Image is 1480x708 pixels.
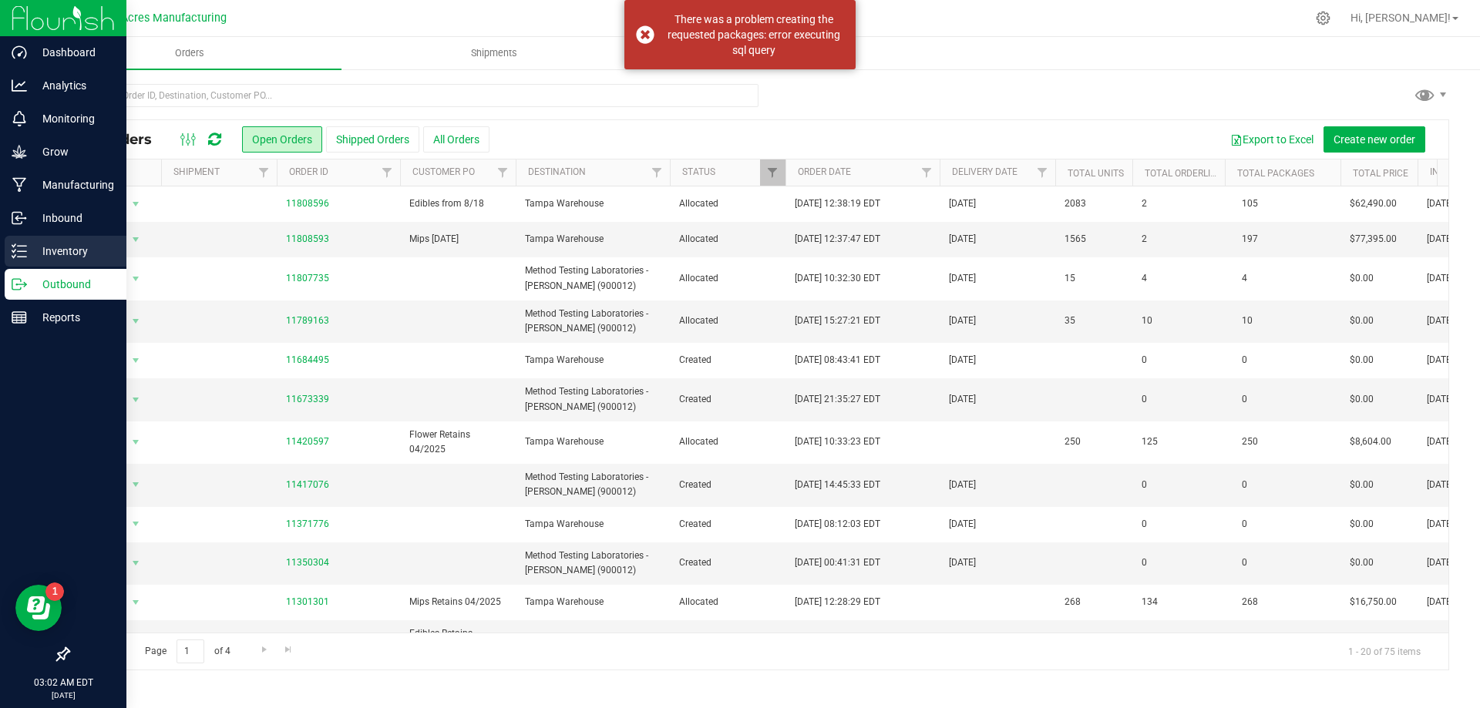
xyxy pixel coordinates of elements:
[1427,517,1454,532] span: [DATE]
[1220,126,1324,153] button: Export to Excel
[326,126,419,153] button: Shipped Orders
[126,631,146,653] span: select
[286,232,329,247] a: 11808593
[525,595,661,609] span: Tampa Warehouse
[1350,232,1397,247] span: $77,395.00
[949,392,976,407] span: [DATE]
[795,392,880,407] span: [DATE] 21:35:27 EDT
[251,159,277,186] a: Filter
[1350,517,1374,532] span: $0.00
[1065,595,1081,609] span: 268
[126,389,146,411] span: select
[277,639,300,660] a: Go to the last page
[1234,630,1266,653] span: 102
[1350,595,1397,609] span: $16,750.00
[412,166,475,177] a: Customer PO
[253,639,275,660] a: Go to the next page
[1234,388,1255,411] span: 0
[1142,555,1147,570] span: 0
[126,193,146,215] span: select
[1350,392,1374,407] span: $0.00
[914,159,940,186] a: Filter
[949,478,976,492] span: [DATE]
[525,517,661,532] span: Tampa Warehouse
[949,196,976,211] span: [DATE]
[1313,11,1333,25] div: Manage settings
[1234,591,1266,613] span: 268
[1142,196,1147,211] span: 2
[177,639,204,663] input: 1
[1427,555,1454,570] span: [DATE]
[1142,392,1147,407] span: 0
[525,384,661,414] span: Method Testing Laboratories - [PERSON_NAME] (900012)
[949,555,976,570] span: [DATE]
[126,513,146,535] span: select
[952,166,1017,177] a: Delivery Date
[15,585,62,631] iframe: Resource center
[525,470,661,499] span: Method Testing Laboratories - [PERSON_NAME] (900012)
[1237,168,1314,179] a: Total Packages
[760,159,785,186] a: Filter
[1334,133,1415,146] span: Create new order
[1427,595,1454,609] span: [DATE]
[1336,639,1433,663] span: 1 - 20 of 75 items
[286,271,329,286] a: 11807735
[423,126,489,153] button: All Orders
[286,555,329,570] a: 11350304
[409,232,506,247] span: Mips [DATE]
[679,555,776,570] span: Created
[1234,513,1255,535] span: 0
[1427,271,1454,286] span: [DATE]
[679,196,776,211] span: Allocated
[1350,478,1374,492] span: $0.00
[1234,193,1266,215] span: 105
[88,12,227,25] span: Green Acres Manufacturing
[525,232,661,247] span: Tampa Warehouse
[1350,314,1374,328] span: $0.00
[1427,392,1454,407] span: [DATE]
[375,159,400,186] a: Filter
[1427,232,1454,247] span: [DATE]
[1350,435,1391,449] span: $8,604.00
[1350,353,1374,367] span: $0.00
[1065,232,1086,247] span: 1565
[798,166,851,177] a: Order Date
[679,314,776,328] span: Allocated
[27,209,119,227] p: Inbound
[126,431,146,453] span: select
[525,263,661,293] span: Method Testing Laboratories - [PERSON_NAME] (900012)
[7,690,119,701] p: [DATE]
[949,353,976,367] span: [DATE]
[289,166,328,177] a: Order ID
[490,159,516,186] a: Filter
[27,176,119,194] p: Manufacturing
[450,46,538,60] span: Shipments
[286,392,329,407] a: 11673339
[795,196,880,211] span: [DATE] 12:38:19 EDT
[525,435,661,449] span: Tampa Warehouse
[286,478,329,492] a: 11417076
[525,307,661,336] span: Method Testing Laboratories - [PERSON_NAME] (900012)
[1142,435,1158,449] span: 125
[795,555,880,570] span: [DATE] 00:41:31 EDT
[12,45,27,60] inline-svg: Dashboard
[1068,168,1124,179] a: Total Units
[242,126,322,153] button: Open Orders
[126,310,146,332] span: select
[1427,314,1454,328] span: [DATE]
[1065,271,1075,286] span: 15
[68,84,758,107] input: Search Order ID, Destination, Customer PO...
[528,166,586,177] a: Destination
[12,277,27,292] inline-svg: Outbound
[1350,12,1451,24] span: Hi, [PERSON_NAME]!
[1142,232,1147,247] span: 2
[679,392,776,407] span: Created
[795,517,880,532] span: [DATE] 08:12:03 EDT
[12,144,27,159] inline-svg: Grow
[132,639,243,663] span: Page of 4
[154,46,225,60] span: Orders
[1350,555,1374,570] span: $0.00
[1065,314,1075,328] span: 35
[27,76,119,95] p: Analytics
